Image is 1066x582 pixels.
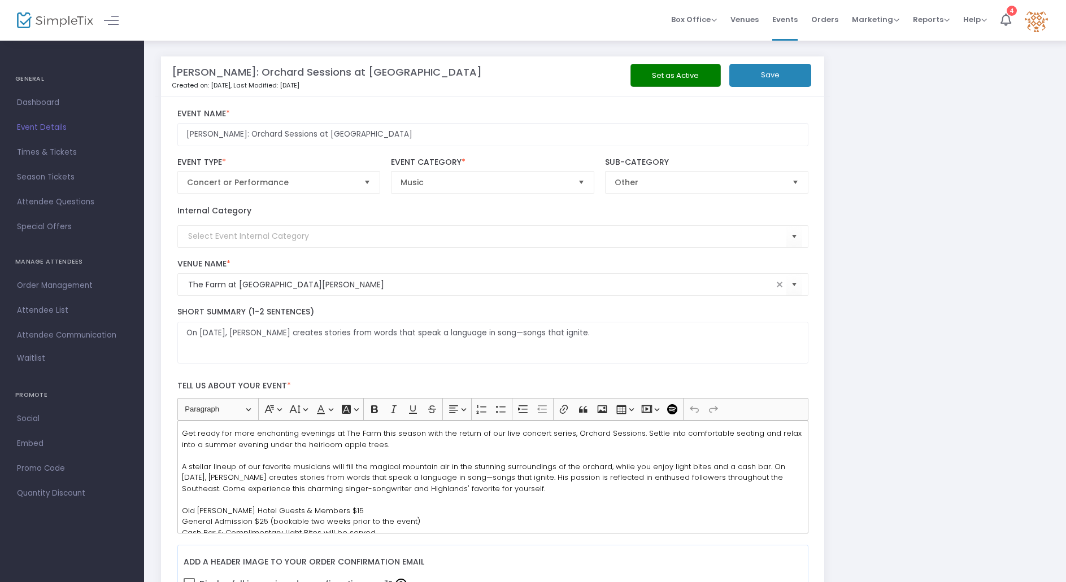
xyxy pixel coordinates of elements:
span: Promo Code [17,461,127,476]
span: Dashboard [17,95,127,110]
span: Reports [913,14,950,25]
button: Select [787,172,803,193]
button: Paragraph [180,401,256,418]
span: Social [17,412,127,426]
button: Save [729,64,811,87]
label: Add a header image to your order confirmation email [184,551,424,574]
span: Orders [811,5,838,34]
span: Season Tickets [17,170,127,185]
span: Events [772,5,798,34]
p: Created on: [DATE] [172,81,600,90]
span: A stellar lineup of our favorite musicians will fill the magical mountain air in the stunning sur... [182,461,785,494]
span: Box Office [671,14,717,25]
span: Special Offers [17,220,127,234]
span: Attendee Communication [17,328,127,343]
span: Get ready for more enchanting evenings at The Farm this season with the return of our live concer... [182,428,802,450]
span: Concert or Performance [187,177,355,188]
label: Event Name [177,109,808,119]
input: Select Venue [188,279,773,291]
label: Internal Category [177,205,251,217]
span: Cash Bar & Complimentary Light Bites will be served. [182,527,377,538]
span: Paragraph [185,402,243,416]
span: , Last Modified: [DATE] [230,81,299,90]
span: General Admission $25 (bookable two weeks prior to the event) [182,516,420,527]
span: Marketing [852,14,899,25]
h4: MANAGE ATTENDEES [15,251,129,273]
input: Enter Event Name [177,123,808,146]
span: Venues [730,5,759,34]
label: Event Category [391,157,594,168]
span: Times & Tickets [17,145,127,160]
label: Sub-Category [605,157,808,168]
button: Select [786,225,802,248]
button: Set as Active [630,64,721,87]
div: Editor toolbar [177,398,808,421]
button: Select [573,172,589,193]
input: Select Event Internal Category [188,230,786,242]
h4: PROMOTE [15,384,129,406]
span: Old [PERSON_NAME] Hotel Guests & Members $15 [182,505,364,516]
span: Order Management [17,278,127,293]
span: Quantity Discount [17,486,127,501]
span: Embed [17,436,127,451]
span: Short Summary (1-2 Sentences) [177,306,314,317]
span: Other [615,177,782,188]
button: Select [359,172,375,193]
span: Attendee Questions [17,195,127,209]
label: Tell us about your event [172,375,813,398]
span: Waitlist [17,353,45,364]
span: Attendee List [17,303,127,318]
span: Event Details [17,120,127,135]
m-panel-title: [PERSON_NAME]: Orchard Sessions at [GEOGRAPHIC_DATA] [172,64,482,80]
div: Rich Text Editor, main [177,421,808,533]
button: Select [786,273,802,296]
h4: GENERAL [15,68,129,90]
span: clear [773,278,786,291]
span: Music [401,177,568,188]
span: Help [963,14,987,25]
label: Event Type [177,157,380,168]
label: Venue Name [177,259,808,269]
div: 4 [1007,6,1017,16]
